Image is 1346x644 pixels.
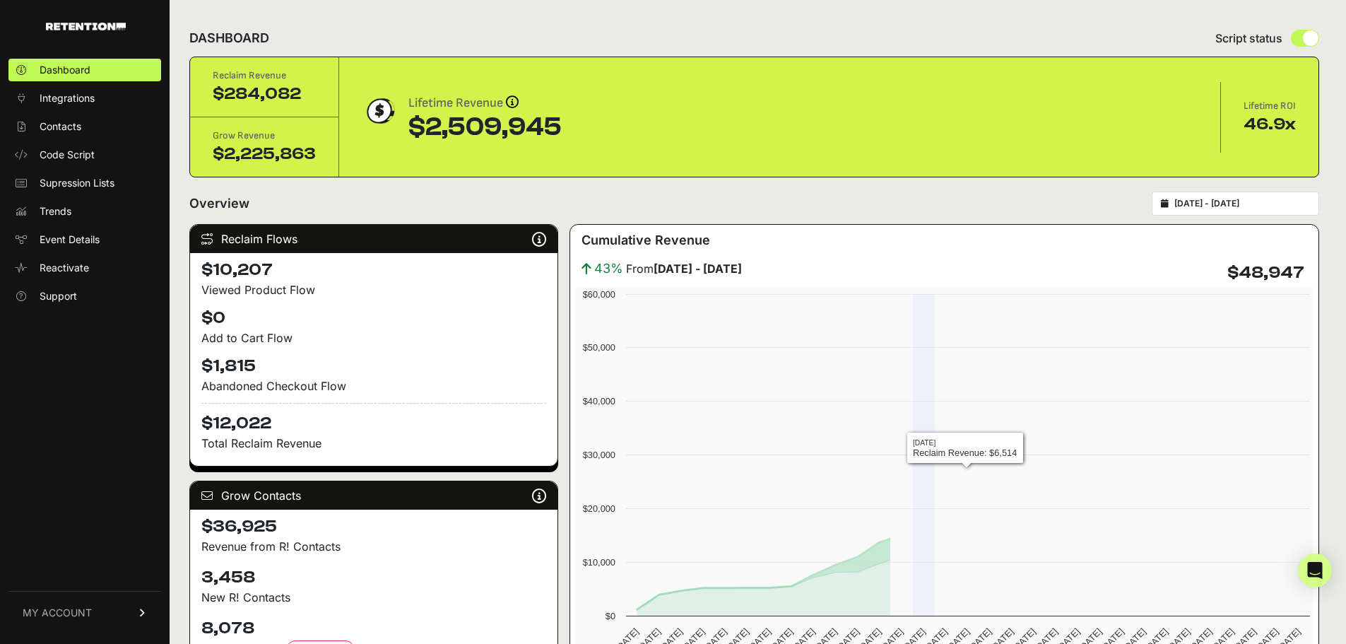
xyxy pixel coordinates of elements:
a: Contacts [8,115,161,138]
h4: $36,925 [201,515,546,538]
a: Reactivate [8,257,161,279]
text: $0 [606,611,615,621]
span: From [626,260,742,277]
div: 46.9x [1244,113,1296,136]
img: Retention.com [46,23,126,30]
span: Supression Lists [40,176,114,190]
div: $284,082 [213,83,316,105]
h2: DASHBOARD [189,28,269,48]
div: $2,509,945 [408,113,562,141]
text: $60,000 [583,289,615,300]
h4: $12,022 [201,403,546,435]
strong: [DATE] - [DATE] [654,262,742,276]
a: Trends [8,200,161,223]
a: Dashboard [8,59,161,81]
p: New R! Contacts [201,589,546,606]
span: Script status [1215,30,1282,47]
a: Code Script [8,144,161,166]
h2: Overview [189,194,249,213]
a: Support [8,285,161,308]
h4: 3,458 [201,566,546,589]
h4: $10,207 [201,259,546,281]
div: Abandoned Checkout Flow [201,377,546,394]
text: $10,000 [583,557,615,568]
h4: 8,078 [201,617,546,640]
text: $30,000 [583,450,615,460]
div: Lifetime ROI [1244,99,1296,113]
a: Integrations [8,87,161,110]
p: Total Reclaim Revenue [201,435,546,452]
span: Reactivate [40,261,89,275]
text: $40,000 [583,396,615,406]
span: 43% [594,259,623,279]
h4: $48,947 [1227,262,1304,284]
img: dollar-coin-05c43ed7efb7bc0c12610022525b4bbbb207c7efeef5aecc26f025e68dcafac9.png [362,93,397,129]
div: Reclaim Flows [190,225,557,253]
a: Supression Lists [8,172,161,194]
span: Trends [40,204,71,218]
text: $50,000 [583,342,615,353]
span: Integrations [40,91,95,105]
a: Event Details [8,228,161,251]
div: Add to Cart Flow [201,329,546,346]
div: $2,225,863 [213,143,316,165]
span: Event Details [40,233,100,247]
p: Revenue from R! Contacts [201,538,546,555]
span: Dashboard [40,63,90,77]
span: Support [40,289,77,303]
span: Contacts [40,119,81,134]
div: Lifetime Revenue [408,93,562,113]
div: Open Intercom Messenger [1298,554,1332,587]
a: MY ACCOUNT [8,591,161,634]
div: Grow Revenue [213,129,316,143]
h3: Cumulative Revenue [582,230,710,250]
div: Grow Contacts [190,481,557,510]
div: Reclaim Revenue [213,69,316,83]
span: Code Script [40,148,95,162]
text: $20,000 [583,503,615,514]
h4: $1,815 [201,355,546,377]
div: Viewed Product Flow [201,281,546,298]
span: MY ACCOUNT [23,606,92,620]
h4: $0 [201,307,546,329]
